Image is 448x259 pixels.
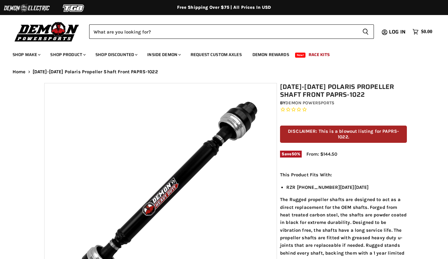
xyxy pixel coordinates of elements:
a: Log in [386,29,409,35]
a: Shop Discounted [91,48,141,61]
p: DISCLAIMER: This is a blowout listing for PAPRS-1022. [280,126,407,143]
a: Request Custom Axles [186,48,246,61]
a: Race Kits [304,48,334,61]
img: TGB Logo 2 [50,2,97,14]
span: [DATE]-[DATE] Polaris Propeller Shaft Front PAPRS-1022 [33,69,158,75]
img: Demon Electric Logo 2 [3,2,50,14]
span: From: $144.50 [306,151,337,157]
a: Demon Powersports [285,100,334,106]
span: New! [295,53,306,58]
p: This Product Fits With: [280,171,407,179]
span: Save % [280,151,302,158]
ul: Main menu [8,46,431,61]
h1: [DATE]-[DATE] Polaris Propeller Shaft Front PAPRS-1022 [280,83,407,99]
a: Shop Product [46,48,89,61]
li: RZR [PHONE_NUMBER][DATE][DATE] [286,184,407,191]
form: Product [89,24,374,39]
div: by [280,100,407,106]
a: Shop Make [8,48,44,61]
span: $0.00 [421,29,432,35]
a: Home [13,69,26,75]
button: Search [357,24,374,39]
input: Search [89,24,357,39]
span: 50 [292,152,297,156]
a: Demon Rewards [248,48,294,61]
a: Inside Demon [143,48,185,61]
span: Log in [389,28,406,36]
span: Rated 0.0 out of 5 stars 0 reviews [280,106,407,113]
img: Demon Powersports [13,20,81,43]
a: $0.00 [409,27,435,36]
